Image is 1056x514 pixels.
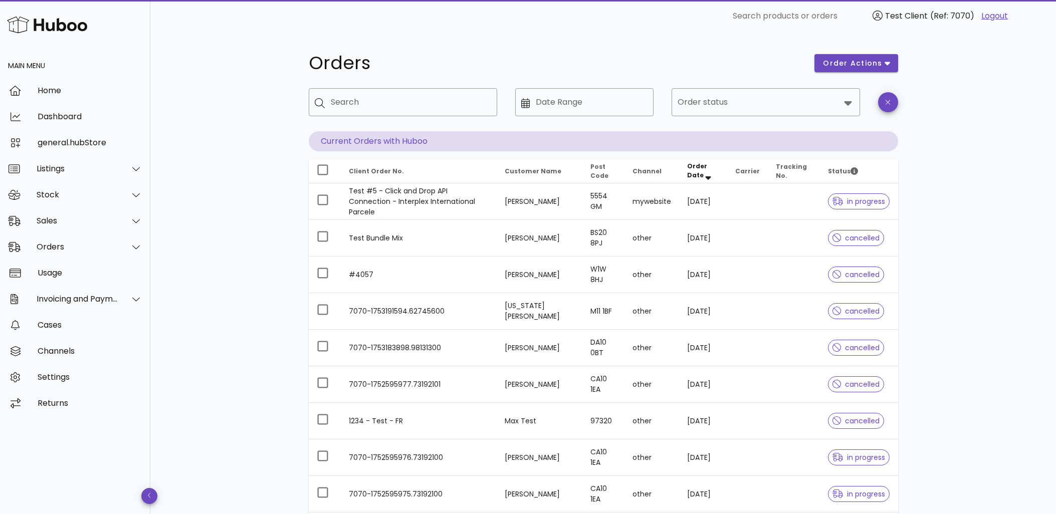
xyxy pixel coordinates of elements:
td: [PERSON_NAME] [497,330,582,366]
div: Channels [38,346,142,356]
td: 1234 - Test - FR [341,403,497,439]
td: other [624,330,679,366]
span: cancelled [832,381,880,388]
th: Customer Name [497,159,582,183]
span: Client Order No. [349,167,404,175]
div: Listings [37,164,118,173]
td: other [624,293,679,330]
div: Home [38,86,142,95]
th: Status [820,159,898,183]
td: [DATE] [679,330,727,366]
span: Carrier [735,167,760,175]
td: [DATE] [679,183,727,220]
td: other [624,220,679,256]
td: [DATE] [679,366,727,403]
span: Tracking No. [776,162,807,180]
span: cancelled [832,417,880,424]
td: other [624,366,679,403]
div: Dashboard [38,112,142,121]
th: Order Date: Sorted descending. Activate to remove sorting. [679,159,727,183]
span: Status [828,167,858,175]
td: 7070-1752595977.73192101 [341,366,497,403]
td: [DATE] [679,293,727,330]
td: [DATE] [679,256,727,293]
td: 7070-1753183898.98131300 [341,330,497,366]
td: 97320 [582,403,624,439]
td: [PERSON_NAME] [497,366,582,403]
td: 7070-1752595975.73192100 [341,476,497,512]
td: other [624,476,679,512]
span: (Ref: 7070) [930,10,974,22]
td: #4057 [341,256,497,293]
td: [US_STATE][PERSON_NAME] [497,293,582,330]
div: Stock [37,190,118,199]
td: [PERSON_NAME] [497,439,582,476]
div: Order status [672,88,860,116]
td: 5554 GM [582,183,624,220]
td: Max Test [497,403,582,439]
span: cancelled [832,308,880,315]
td: [DATE] [679,220,727,256]
span: Channel [632,167,662,175]
p: Current Orders with Huboo [309,131,898,151]
td: CA10 1EA [582,439,624,476]
td: M11 1BF [582,293,624,330]
td: other [624,439,679,476]
th: Post Code [582,159,624,183]
div: Cases [38,320,142,330]
td: other [624,256,679,293]
span: in progress [832,454,886,461]
h1: Orders [309,54,803,72]
span: Customer Name [505,167,561,175]
div: Settings [38,372,142,382]
span: order actions [822,58,883,69]
span: cancelled [832,344,880,351]
span: cancelled [832,271,880,278]
div: Returns [38,398,142,408]
td: DA10 0BT [582,330,624,366]
div: Orders [37,242,118,251]
td: CA10 1EA [582,476,624,512]
th: Client Order No. [341,159,497,183]
td: [PERSON_NAME] [497,256,582,293]
td: CA10 1EA [582,366,624,403]
td: BS20 8PJ [582,220,624,256]
td: Test Bundle Mix [341,220,497,256]
span: cancelled [832,234,880,241]
div: Usage [38,268,142,278]
a: Logout [981,10,1008,22]
th: Channel [624,159,679,183]
div: Invoicing and Payments [37,294,118,304]
span: Order Date [687,162,707,179]
img: Huboo Logo [7,14,87,36]
td: [DATE] [679,403,727,439]
td: 7070-1752595976.73192100 [341,439,497,476]
td: [PERSON_NAME] [497,183,582,220]
span: Post Code [590,162,608,180]
td: [PERSON_NAME] [497,220,582,256]
td: [DATE] [679,439,727,476]
th: Tracking No. [768,159,819,183]
div: general.hubStore [38,138,142,147]
span: Test Client [885,10,928,22]
td: [DATE] [679,476,727,512]
td: mywebsite [624,183,679,220]
div: Sales [37,216,118,225]
td: 7070-1753191594.62745600 [341,293,497,330]
button: order actions [814,54,898,72]
td: [PERSON_NAME] [497,476,582,512]
td: Test #5 - Click and Drop API Connection - Interplex International Parcele [341,183,497,220]
th: Carrier [727,159,768,183]
span: in progress [832,198,886,205]
td: other [624,403,679,439]
td: W1W 8HJ [582,256,624,293]
span: in progress [832,490,886,497]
